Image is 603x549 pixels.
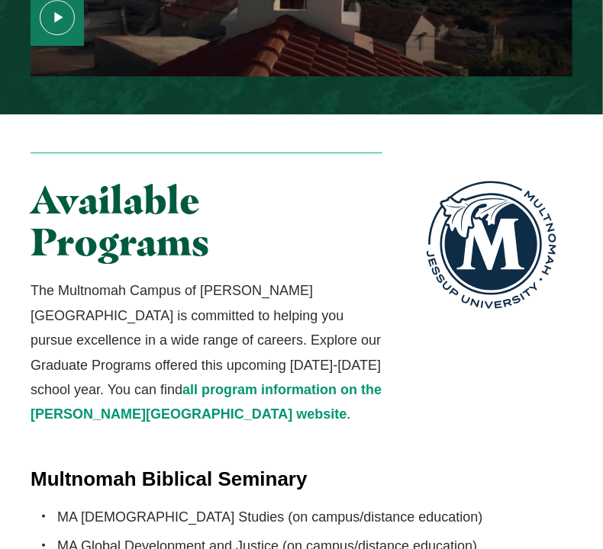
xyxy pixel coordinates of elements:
a: all program information on the [PERSON_NAME][GEOGRAPHIC_DATA] website [31,382,382,422]
h4: Multnomah Biblical Seminary [31,465,572,493]
h2: Available Programs [31,179,382,263]
li: MA [DEMOGRAPHIC_DATA] Studies (on campus/distance education) [57,505,572,529]
p: The Multnomah Campus of [PERSON_NAME][GEOGRAPHIC_DATA] is committed to helping you pursue excelle... [31,278,382,426]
